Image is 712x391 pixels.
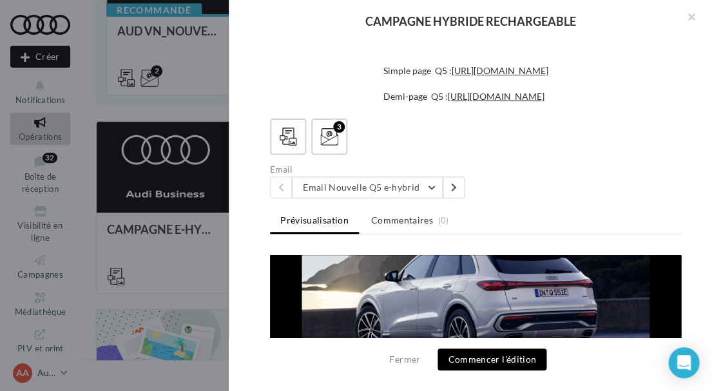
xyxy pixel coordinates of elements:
[668,347,699,378] div: Open Intercom Messenger
[452,65,548,76] a: [URL][DOMAIN_NAME]
[438,215,448,225] span: (0)
[292,176,443,198] button: Email Nouvelle Q5 e-hybrid
[371,214,433,227] span: Commentaires
[333,121,345,133] div: 3
[384,352,425,367] button: Fermer
[270,165,470,174] div: Email
[249,15,691,27] div: CAMPAGNE HYBRIDE RECHARGEABLE
[438,348,546,370] button: Commencer l'édition
[448,91,544,102] a: [URL][DOMAIN_NAME]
